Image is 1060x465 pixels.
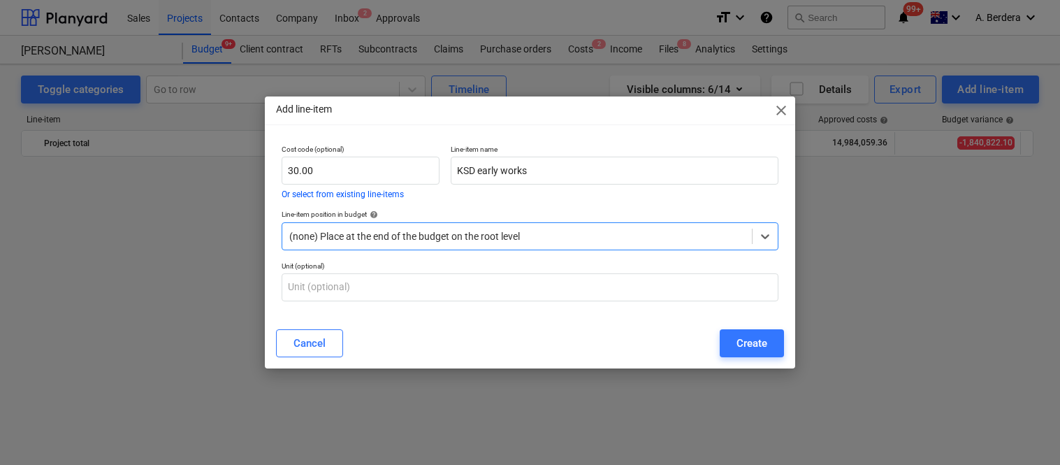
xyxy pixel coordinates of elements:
[276,329,343,357] button: Cancel
[367,210,378,219] span: help
[451,145,778,157] p: Line-item name
[282,145,440,157] p: Cost code (optional)
[282,262,778,273] p: Unit (optional)
[720,329,784,357] button: Create
[282,190,404,199] button: Or select from existing line-items
[773,102,790,119] span: close
[990,398,1060,465] iframe: Chat Widget
[282,273,778,301] input: Unit (optional)
[282,210,778,219] div: Line-item position in budget
[276,102,332,117] p: Add line-item
[293,334,326,352] div: Cancel
[736,334,767,352] div: Create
